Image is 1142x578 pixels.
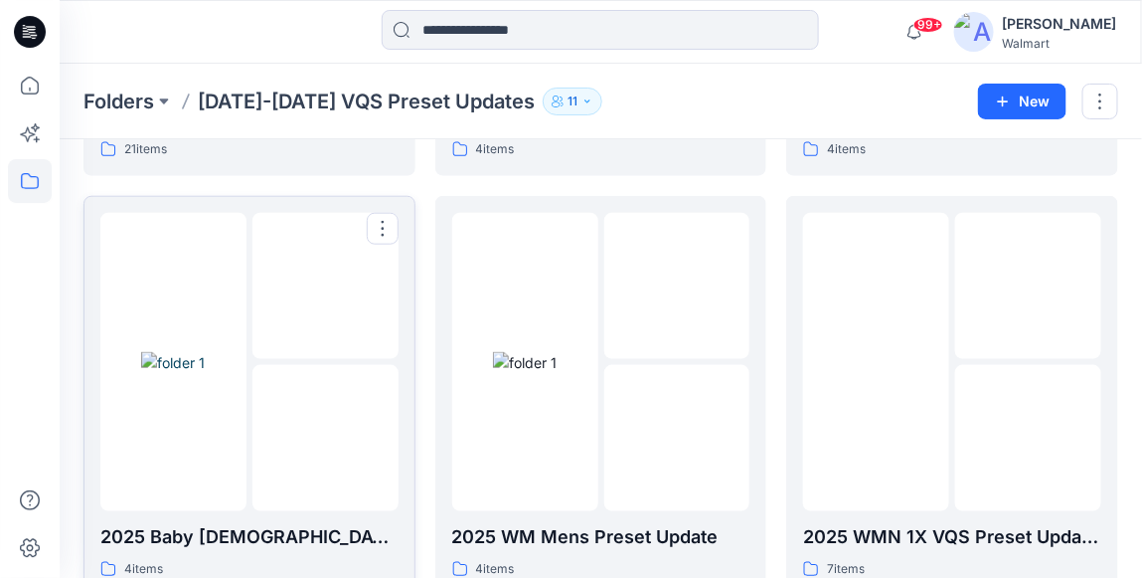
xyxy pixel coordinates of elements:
[643,428,710,449] img: folder 3
[1002,36,1117,51] div: Walmart
[476,139,515,160] p: 4 items
[827,139,866,160] p: 4 items
[913,17,943,33] span: 99+
[568,91,577,112] p: 11
[995,276,1061,296] img: folder 2
[954,12,994,52] img: avatar
[493,352,557,373] img: folder 1
[452,523,750,551] p: 2025 WM Mens Preset Update
[141,352,205,373] img: folder 1
[198,88,535,115] p: [DATE]-[DATE] VQS Preset Updates
[543,88,602,115] button: 11
[292,428,359,449] img: folder 3
[803,523,1101,551] p: 2025 WMN 1X VQS Preset Updates Board
[100,523,399,551] p: 2025 Baby [DEMOGRAPHIC_DATA] Month
[643,276,710,296] img: folder 2
[124,139,167,160] p: 21 items
[83,88,154,115] a: Folders
[995,428,1061,449] img: folder 3
[292,276,359,296] img: folder 2
[1002,12,1117,36] div: [PERSON_NAME]
[978,84,1066,119] button: New
[845,352,908,373] img: folder 1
